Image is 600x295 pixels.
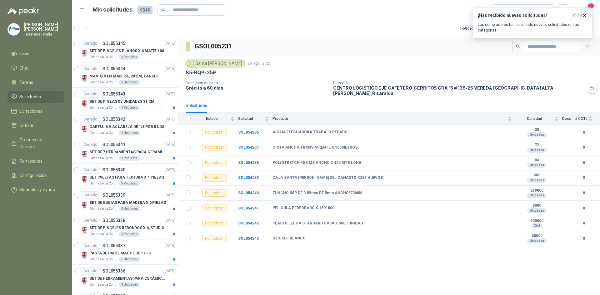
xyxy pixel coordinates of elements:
[531,223,542,228] div: CAJ
[238,160,259,165] b: SOL054238
[515,188,558,193] b: 219000
[102,269,125,273] p: SOL055336
[119,181,140,186] div: 3 Paquetes
[7,48,64,60] a: Inicio
[515,127,558,132] b: 20
[72,189,178,214] a: CerradoSOL055339[DATE] Company LogoSET DE GUBIAS PARA MADERA X 6 PIEZASGimnasio La Colina3 Unidades
[19,79,33,86] span: Tareas
[19,122,34,129] span: Cotizar
[575,175,592,181] b: 0
[89,250,151,256] p: PASTA DE PAPEL MACHÉ DE 170 G
[119,80,140,85] div: 3 Unidades
[186,85,328,91] p: Crédito a 60 días
[165,167,175,173] p: [DATE]
[165,41,175,47] p: [DATE]
[102,142,125,147] p: SOL055341
[238,145,259,150] a: SOL054237
[575,220,592,226] b: 0
[89,225,167,231] p: SET DE PINCELES REDONDOS X 6, STUDIO 306
[195,42,232,51] h3: GSOL005231
[89,149,167,155] p: SET DE 7 HERRAMIENTAS PARA CERÁMICA, AMARILLAS
[81,191,100,199] div: Cerrado
[81,166,100,174] div: Cerrado
[89,156,117,161] p: Gimnasio La Colina
[575,236,592,242] b: 0
[19,50,29,57] span: Inicio
[92,5,132,14] h1: Mis solicitudes
[186,81,328,85] p: Condición de pago
[89,276,167,282] p: SET DE HERRAMIENTAS PARA CERÁMICA EN MADERA X 5 PIEZAS
[515,116,553,121] span: Cantidad
[575,190,592,196] b: 0
[202,189,227,197] div: Por cotizar
[81,125,88,133] img: Company Logo
[575,160,592,166] b: 0
[119,105,140,110] div: 1 Paquetes
[515,143,558,148] b: 72
[515,203,558,208] b: 8000
[72,265,178,290] a: CerradoSOL055336[DATE] Company LogoSET DE HERRAMIENTAS PARA CERÁMICA EN MADERA X 5 PIEZASGimnasio...
[238,206,259,210] a: SOL054241
[89,124,166,130] p: CARTULINA ACUARELA DE 1/4 POR 5 UDS.
[81,201,88,209] img: Company Logo
[247,61,271,66] p: 29 ago, 2025
[7,134,64,153] a: Órdenes de Compra
[89,130,117,135] p: Gimnasio La Colina
[272,175,383,180] b: CAJA SANTA [PERSON_NAME] DEL CANASTO X288 HUEVOS
[89,105,117,110] p: Gimnasio La Colina
[102,193,125,197] p: SOL055339
[81,75,88,82] img: Company Logo
[238,130,259,135] a: SOL054236
[81,65,100,72] div: Cerrado
[19,136,58,150] span: Órdenes de Compra
[460,23,500,33] div: 1 - 50 de 6140
[72,113,178,138] a: CerradoSOL055342[DATE] Company LogoCARTULINA ACUARELA DE 1/4 POR 5 UDS.Gimnasio La Colina4 Unidades
[238,221,259,225] a: SOL054242
[7,184,64,196] a: Manuales y ayuda
[238,236,259,241] a: SOL054243
[119,130,140,135] div: 4 Unidades
[572,13,582,18] span: ahora
[272,160,362,165] b: POLYSTRETCH 45 CMS ANCHO X 450 MTS LONG
[7,91,64,103] a: Solicitudes
[186,59,245,68] div: Santa [PERSON_NAME]
[89,73,159,79] p: MANIQUÍ EN MADERA, 20 CM, LANGER
[515,219,558,224] b: 500000
[8,23,20,35] img: Company Logo
[119,206,140,211] div: 3 Unidades
[272,221,363,226] b: PLASTIFLECHA STANDARD CAJA X 5000 UNIDAD
[186,69,216,76] p: 85-RQP-359
[238,113,272,125] th: Solicitud
[72,214,178,239] a: CerradoSOL055338[DATE] Company LogoSET DE PINCELES REDONDOS X 6, STUDIO 306Gimnasio La Colina3 Pa...
[527,178,547,183] div: Unidades
[7,155,64,167] a: Remisiones
[119,156,140,161] div: 3 Paquetes
[81,242,100,249] div: Cerrado
[472,7,592,38] button: ¡Has recibido nuevas solicitudes!ahora Los compradores han publicado nuevas solicitudes en tus ca...
[515,113,562,125] th: Cantidad
[238,175,259,180] a: SOL054239
[575,113,600,125] th: # COTs
[186,102,207,109] div: Solicitudes
[238,116,264,121] span: Solicitud
[19,93,41,100] span: Solicitudes
[272,145,357,150] b: CINTA ANCHA TRANSPARENTE X 100METROS
[333,81,584,85] p: Dirección
[187,60,194,67] img: Company Logo
[194,113,238,125] th: Estado
[81,176,88,184] img: Company Logo
[575,116,587,121] span: # COTs
[89,232,117,237] p: Gimnasio La Colina
[81,116,100,123] div: Cerrado
[202,174,227,182] div: Por cotizar
[119,282,140,287] div: 3 Unidades
[165,192,175,198] p: [DATE]
[202,235,227,242] div: Por cotizar
[72,239,178,265] a: CerradoSOL055337[DATE] Company LogoPASTA DE PAPEL MACHÉ DE 170 GGimnasio La Colina6 Unidades
[562,113,575,125] th: Docs
[81,100,88,108] img: Company Logo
